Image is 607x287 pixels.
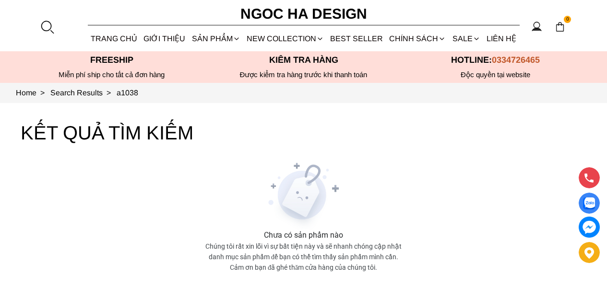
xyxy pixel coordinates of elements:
[16,70,208,79] div: Miễn phí ship cho tất cả đơn hàng
[269,55,338,65] font: Kiểm tra hàng
[492,55,540,65] span: 0334726465
[21,117,587,148] h3: KẾT QUẢ TÌM KIẾM
[449,26,483,51] a: SALE
[264,230,343,241] div: Chưa có sản phẩm nào
[564,16,571,23] span: 0
[400,70,592,79] h6: Độc quyền tại website
[117,89,138,97] a: Link to a1038
[103,89,115,97] span: >
[400,55,592,65] p: Hotline:
[243,26,327,51] a: NEW COLLECTION
[16,89,50,97] a: Link to Home
[579,193,600,214] a: Display image
[265,153,342,230] img: empty-product
[579,217,600,238] a: messenger
[50,89,117,97] a: Link to Search Results
[483,26,519,51] a: LIÊN HỆ
[232,2,376,25] a: Ngoc Ha Design
[208,70,400,79] p: Được kiểm tra hàng trước khi thanh toán
[555,22,565,32] img: img-CART-ICON-ksit0nf1
[583,197,595,209] img: Display image
[88,26,141,51] a: TRANG CHỦ
[202,241,405,273] p: Chúng tôi rất xin lỗi vì sự bất tiện này và sẽ nhanh chóng cập nhật danh mục sản phẩm để bạn có t...
[327,26,386,51] a: BEST SELLER
[36,89,48,97] span: >
[141,26,189,51] a: GIỚI THIỆU
[16,55,208,65] p: Freeship
[386,26,449,51] div: Chính sách
[189,26,243,51] div: SẢN PHẨM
